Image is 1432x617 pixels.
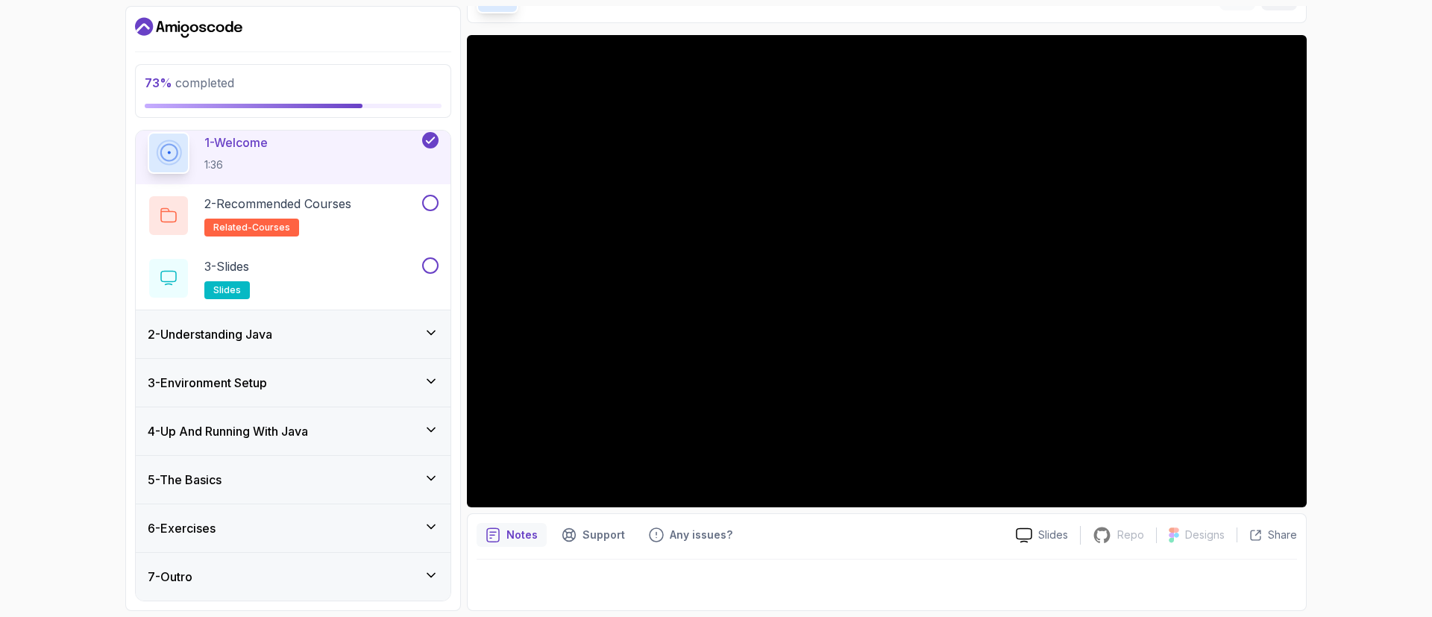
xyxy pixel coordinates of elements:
button: Share [1237,527,1297,542]
span: 73 % [145,75,172,90]
h3: 7 - Outro [148,568,192,586]
p: Any issues? [670,527,732,542]
button: Feedback button [640,523,741,547]
p: Designs [1185,527,1225,542]
iframe: 1 - Hi [467,35,1307,507]
button: 2-Recommended Coursesrelated-courses [148,195,439,237]
h3: 3 - Environment Setup [148,374,267,392]
button: 5-The Basics [136,456,450,504]
p: 1 - Welcome [204,134,268,151]
p: Notes [506,527,538,542]
button: 1-Welcome1:36 [148,132,439,174]
button: notes button [477,523,547,547]
h3: 5 - The Basics [148,471,222,489]
button: 7-Outro [136,553,450,601]
p: Share [1268,527,1297,542]
a: Dashboard [135,16,242,40]
p: 2 - Recommended Courses [204,195,351,213]
button: 2-Understanding Java [136,310,450,358]
p: 3 - Slides [204,257,249,275]
button: Support button [553,523,634,547]
p: Support [582,527,625,542]
span: completed [145,75,234,90]
button: 3-Environment Setup [136,359,450,407]
button: 3-Slidesslides [148,257,439,299]
h3: 6 - Exercises [148,519,216,537]
h3: 4 - Up And Running With Java [148,422,308,440]
p: Repo [1117,527,1144,542]
a: Slides [1004,527,1080,543]
p: 1:36 [204,157,268,172]
span: related-courses [213,222,290,234]
h3: 2 - Understanding Java [148,325,272,343]
button: 4-Up And Running With Java [136,407,450,455]
span: slides [213,284,241,296]
button: 6-Exercises [136,504,450,552]
p: Slides [1038,527,1068,542]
